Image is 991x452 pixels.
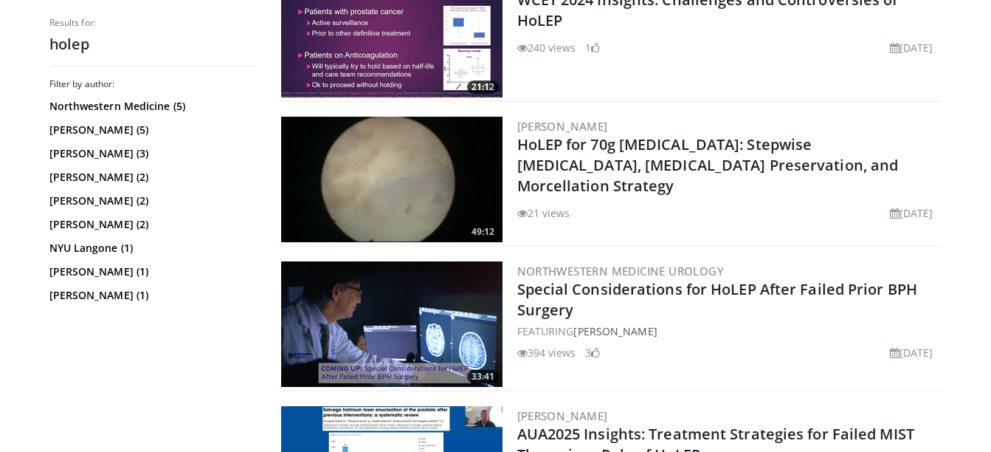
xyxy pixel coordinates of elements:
li: 21 views [517,205,570,221]
a: 49:12 [281,117,503,242]
span: 33:41 [467,370,499,383]
li: [DATE] [890,40,933,55]
div: FEATURING [517,323,939,339]
a: [PERSON_NAME] [517,119,608,134]
a: [PERSON_NAME] (5) [49,123,252,137]
a: Special Considerations for HoLEP After Failed Prior BPH Surgery [517,279,918,320]
a: NYU Langone (1) [49,241,252,256]
a: [PERSON_NAME] (2) [49,217,252,232]
a: HoLEP for 70g [MEDICAL_DATA]: Stepwise [MEDICAL_DATA], [MEDICAL_DATA] Preservation, and Morcellat... [517,134,899,196]
img: 83961de2-7e01-45fd-b6b4-a4f99b0c7f33.300x170_q85_crop-smart_upscale.jpg [281,117,503,242]
li: 394 views [517,345,576,360]
a: [PERSON_NAME] (1) [49,288,252,303]
li: [DATE] [890,205,933,221]
a: [PERSON_NAME] [517,408,608,423]
li: 1 [585,40,600,55]
a: [PERSON_NAME] (3) [49,146,252,161]
a: 33:41 [281,261,503,387]
span: 21:12 [467,81,499,94]
h3: Filter by author: [49,78,256,90]
li: 240 views [517,40,576,55]
a: Northwestern Medicine Urology [517,264,725,278]
a: [PERSON_NAME] (1) [49,264,252,279]
a: [PERSON_NAME] (2) [49,170,252,185]
h2: holep [49,35,256,54]
a: [PERSON_NAME] [573,324,657,338]
span: 49:12 [467,225,499,239]
p: Results for: [49,17,256,29]
li: 3 [585,345,600,360]
li: [DATE] [890,345,933,360]
a: Northwestern Medicine (5) [49,99,252,114]
a: [PERSON_NAME] (2) [49,194,252,208]
img: 8ef6d9ec-9b0b-4366-90ac-f7b8946c5461.png.300x170_q85_crop-smart_upscale.png [281,261,503,387]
